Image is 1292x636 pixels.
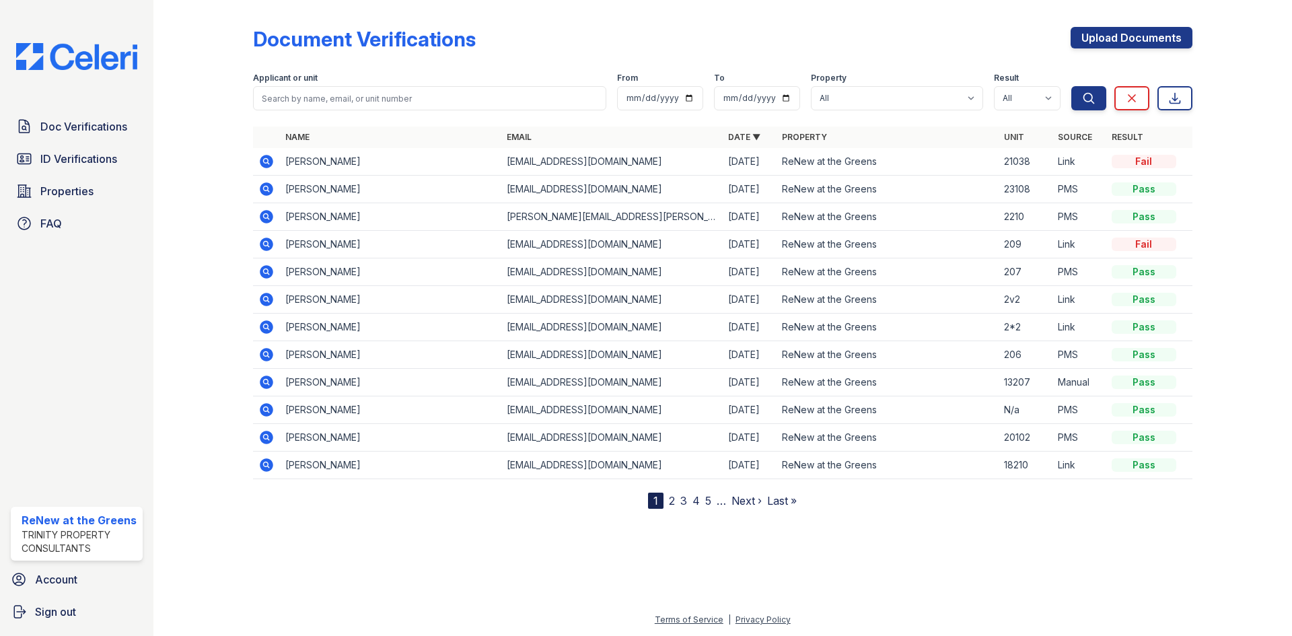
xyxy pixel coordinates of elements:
a: Source [1058,132,1092,142]
span: Properties [40,183,94,199]
td: [DATE] [723,314,777,341]
a: Upload Documents [1071,27,1192,48]
td: [PERSON_NAME] [280,369,501,396]
td: Link [1052,286,1106,314]
a: 4 [692,494,700,507]
td: Link [1052,452,1106,479]
td: ReNew at the Greens [777,452,998,479]
div: Pass [1112,376,1176,389]
td: [EMAIL_ADDRESS][DOMAIN_NAME] [501,176,723,203]
td: 18210 [999,452,1052,479]
td: [DATE] [723,341,777,369]
td: ReNew at the Greens [777,231,998,258]
div: Pass [1112,458,1176,472]
span: Doc Verifications [40,118,127,135]
td: PMS [1052,258,1106,286]
td: ReNew at the Greens [777,341,998,369]
td: ReNew at the Greens [777,396,998,424]
td: 21038 [999,148,1052,176]
td: [EMAIL_ADDRESS][DOMAIN_NAME] [501,396,723,424]
a: 5 [705,494,711,507]
div: Fail [1112,155,1176,168]
td: [DATE] [723,286,777,314]
a: Account [5,566,148,593]
td: PMS [1052,396,1106,424]
td: 207 [999,258,1052,286]
td: [PERSON_NAME] [280,231,501,258]
td: [EMAIL_ADDRESS][DOMAIN_NAME] [501,258,723,286]
td: Manual [1052,369,1106,396]
div: Fail [1112,238,1176,251]
td: [PERSON_NAME] [280,424,501,452]
td: [EMAIL_ADDRESS][DOMAIN_NAME] [501,369,723,396]
span: ID Verifications [40,151,117,167]
td: [EMAIL_ADDRESS][DOMAIN_NAME] [501,231,723,258]
a: Doc Verifications [11,113,143,140]
td: PMS [1052,203,1106,231]
a: Unit [1004,132,1024,142]
div: 1 [648,493,663,509]
td: 2v2 [999,286,1052,314]
td: 20102 [999,424,1052,452]
td: N/a [999,396,1052,424]
span: … [717,493,726,509]
div: | [728,614,731,625]
div: Trinity Property Consultants [22,528,137,555]
td: ReNew at the Greens [777,286,998,314]
td: ReNew at the Greens [777,258,998,286]
a: Property [782,132,827,142]
td: Link [1052,314,1106,341]
a: FAQ [11,210,143,237]
td: 13207 [999,369,1052,396]
td: [EMAIL_ADDRESS][DOMAIN_NAME] [501,286,723,314]
label: Property [811,73,847,83]
td: [DATE] [723,424,777,452]
label: From [617,73,638,83]
td: [PERSON_NAME] [280,286,501,314]
a: Result [1112,132,1143,142]
input: Search by name, email, or unit number [253,86,606,110]
td: 2210 [999,203,1052,231]
td: [EMAIL_ADDRESS][DOMAIN_NAME] [501,424,723,452]
label: Result [994,73,1019,83]
td: [DATE] [723,148,777,176]
a: Properties [11,178,143,205]
div: Pass [1112,320,1176,334]
td: [DATE] [723,258,777,286]
td: 209 [999,231,1052,258]
a: Name [285,132,310,142]
td: Link [1052,148,1106,176]
td: [DATE] [723,176,777,203]
span: Account [35,571,77,588]
div: Pass [1112,182,1176,196]
div: Pass [1112,265,1176,279]
a: Sign out [5,598,148,625]
span: FAQ [40,215,62,232]
label: To [714,73,725,83]
a: Email [507,132,532,142]
td: PMS [1052,341,1106,369]
td: [DATE] [723,203,777,231]
a: Terms of Service [655,614,723,625]
td: [EMAIL_ADDRESS][DOMAIN_NAME] [501,314,723,341]
td: [DATE] [723,396,777,424]
td: [PERSON_NAME] [280,396,501,424]
td: [DATE] [723,452,777,479]
td: Link [1052,231,1106,258]
td: [EMAIL_ADDRESS][DOMAIN_NAME] [501,452,723,479]
div: ReNew at the Greens [22,512,137,528]
td: PMS [1052,176,1106,203]
div: Pass [1112,348,1176,361]
label: Applicant or unit [253,73,318,83]
td: [DATE] [723,369,777,396]
td: [PERSON_NAME] [280,176,501,203]
div: Pass [1112,293,1176,306]
div: Pass [1112,210,1176,223]
a: Privacy Policy [735,614,791,625]
td: 206 [999,341,1052,369]
td: [PERSON_NAME] [280,258,501,286]
td: [EMAIL_ADDRESS][DOMAIN_NAME] [501,148,723,176]
a: Next › [731,494,762,507]
td: [PERSON_NAME] [280,314,501,341]
span: Sign out [35,604,76,620]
